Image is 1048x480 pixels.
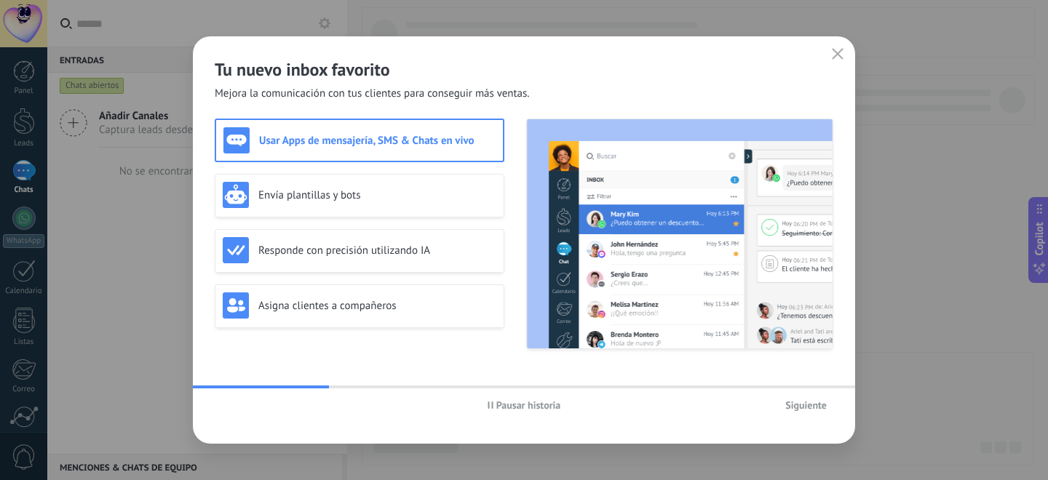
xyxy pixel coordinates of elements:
h2: Tu nuevo inbox favorito [215,58,833,81]
h3: Envía plantillas y bots [258,188,496,202]
h3: Responde con precisión utilizando IA [258,244,496,257]
button: Pausar historia [481,394,568,416]
span: Mejora la comunicación con tus clientes para conseguir más ventas. [215,87,530,101]
span: Pausar historia [496,400,561,410]
h3: Usar Apps de mensajería, SMS & Chats en vivo [259,134,496,148]
button: Siguiente [779,394,833,416]
h3: Asigna clientes a compañeros [258,299,496,313]
span: Siguiente [785,400,827,410]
